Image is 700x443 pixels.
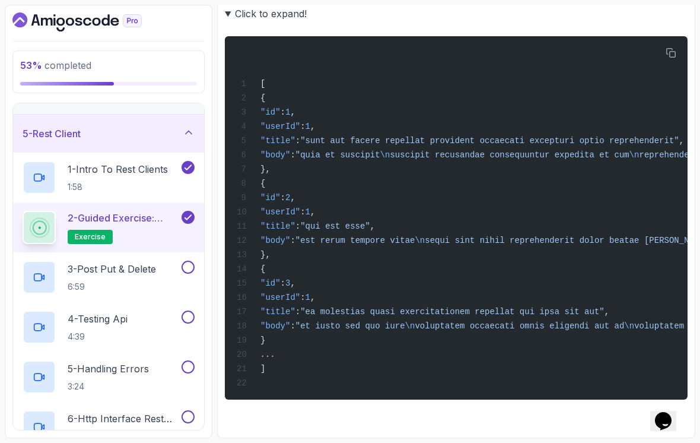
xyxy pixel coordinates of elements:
span: 2 [285,193,290,202]
span: "id" [260,193,281,202]
span: "title" [260,136,295,145]
span: : [295,136,300,145]
span: , [604,307,609,317]
span: , [290,193,295,202]
button: 5-Handling Errors3:24 [23,360,195,394]
span: "title" [260,307,295,317]
span: 3 [285,279,290,288]
p: 2 - Guided Exercise: Building a REST Client [68,211,179,225]
p: 5 - Handling Errors [68,362,149,376]
summary: Click to expand! [225,5,688,22]
span: , [679,136,684,145]
span: , [290,107,295,117]
iframe: chat widget [650,395,688,431]
span: "qui est esse" [300,221,370,231]
span: , [310,207,315,217]
p: 6 - Http Interface Rest Client [68,412,179,426]
button: 5-Rest Client [13,115,204,153]
button: 3-Post Put & Delete6:59 [23,261,195,294]
span: "est rerum tempore vitae [295,236,415,245]
span: "sunt aut facere repellat provident occaecati excepturi optio reprehenderit" [300,136,679,145]
span: : [290,236,295,245]
span: { [260,264,265,274]
span: \n [405,321,415,331]
span: "userId" [260,207,300,217]
span: 53 % [20,59,42,71]
span: }, [260,164,271,174]
span: { [260,179,265,188]
span: "et iusto sed quo iure [295,321,405,331]
span: "userId" [260,122,300,131]
span: , [370,221,375,231]
p: 1:58 [68,181,168,193]
span: { [260,93,265,103]
span: , [310,293,315,302]
span: , [310,122,315,131]
span: "userId" [260,293,300,302]
span: "id" [260,279,281,288]
span: "body" [260,236,290,245]
span: : [281,279,285,288]
span: "id" [260,107,281,117]
span: "ea molestias quasi exercitationem repellat qui ipsa sit aut" [300,307,604,317]
h3: 5 - Rest Client [23,126,81,141]
span: , [290,279,295,288]
span: : [281,107,285,117]
span: exercise [75,232,106,242]
span: 1 [306,207,310,217]
span: : [295,221,300,231]
span: "body" [260,150,290,160]
button: 4-Testing Api4:39 [23,311,195,344]
span: completed [20,59,91,71]
span: "quia et suscipit [295,150,380,160]
span: }, [260,250,271,260]
span: ... [260,350,275,359]
span: 1 [306,293,310,302]
span: : [290,150,295,160]
a: Dashboard [12,12,169,31]
button: 1-Intro To Rest Clients1:58 [23,161,195,194]
span: : [300,122,305,131]
span: : [281,193,285,202]
span: \n [624,321,634,331]
span: "body" [260,321,290,331]
p: 4 - Testing Api [68,312,128,326]
span: : [300,293,305,302]
span: suscipit recusandae consequuntur expedita et cum [390,150,629,160]
span: } [260,336,265,345]
span: : [300,207,305,217]
span: \n [415,236,425,245]
span: voluptatem occaecati omnis eligendi aut ad [415,321,624,331]
span: 1 [285,107,290,117]
button: 2-Guided Exercise: Building a REST Clientexercise [23,211,195,244]
span: \n [629,150,639,160]
p: 6:59 [68,281,156,293]
span: [ [260,79,265,88]
span: ] [260,364,265,374]
span: 1 [306,122,310,131]
p: 3 - Post Put & Delete [68,262,156,276]
span: : [290,321,295,331]
p: 3:24 [68,381,149,393]
span: : [295,307,300,317]
span: "title" [260,221,295,231]
p: 4:39 [68,331,128,343]
p: 1 - Intro To Rest Clients [68,162,168,176]
span: \n [380,150,390,160]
